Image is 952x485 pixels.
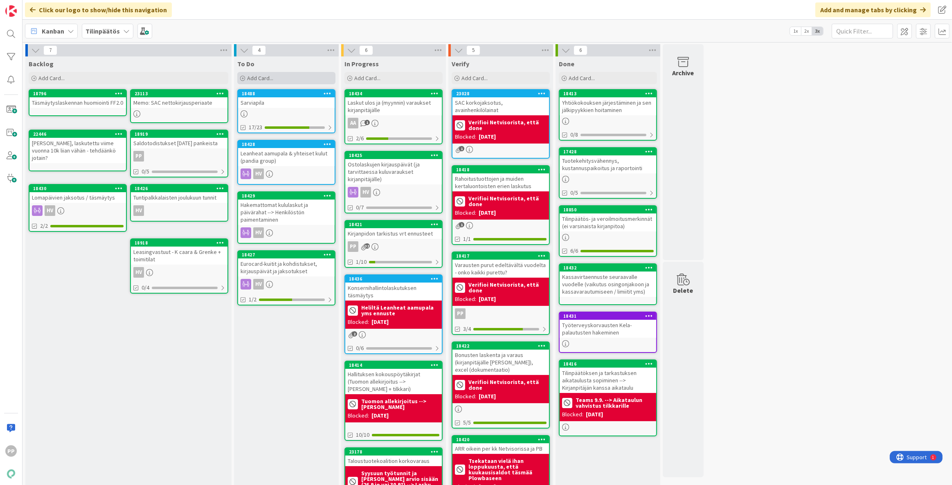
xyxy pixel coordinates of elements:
[238,279,335,290] div: HV
[455,295,476,303] div: Blocked:
[371,318,389,326] div: [DATE]
[237,140,335,185] a: 18428Leanheat aamupala & yhteiset kulut (pandia group)HV
[576,397,654,409] b: Teams 9.9. --> Aikataulun vahvistus tilkkarille
[345,448,442,456] div: 23178
[812,27,823,35] span: 3x
[356,203,364,212] span: 0/7
[344,274,443,354] a: 18436Konsernihallintolaskutuksen täsmäytysHeliltä Leanheat aamupala yms ennusteBlocked:[DATE]0/6
[345,275,442,283] div: 18436
[560,148,656,155] div: 17428
[360,187,371,198] div: HV
[563,207,656,213] div: 18850
[361,398,439,410] b: Tuomon allekirjoitus --> [PERSON_NAME]
[29,138,126,163] div: [PERSON_NAME], laskutettu viime vuonna 10k liian vähän - tehdäänkö jotain?
[455,132,476,141] div: Blocked:
[560,213,656,231] div: Tilinpäätös- ja veroilmoitusmerkinnät (ei varsinaista kirjanpitoa)
[345,221,442,228] div: 18421
[586,410,603,419] div: [DATE]
[345,228,442,239] div: Kirjanpidon tarkistus vrt ennusteet
[249,123,262,132] span: 17/23
[560,206,656,213] div: 18850
[25,2,172,17] div: Click our logo to show/hide this navigation
[452,252,549,278] div: 18417Varausten purut edeltävältä vuodelta - onko kaikki purettu?
[559,89,657,141] a: 18413Yhtiökokouksen järjestäminen ja sen jälkipyykkien hoitaminen0/8
[344,151,443,213] a: 18425Ostolaskujen kirjauspäivät (ja tarvittaessa kuluvaraukset kirjanpitäjälle)HV0/7
[456,91,549,97] div: 23028
[456,343,549,349] div: 18422
[345,362,442,369] div: 18414
[29,90,126,97] div: 18796
[345,90,442,115] div: 18434Laskut ulos ja (myynnin) varaukset kirjanpitäjälle
[131,267,227,278] div: HV
[463,418,471,427] span: 5/5
[562,410,583,419] div: Blocked:
[452,90,549,97] div: 23028
[5,445,17,457] div: PP
[130,89,228,123] a: 23113Memo: SAC nettokirjausperiaate
[559,263,657,305] a: 18432Kassavirtaennuste seuraavalle vuodelle (vaikutus osingonjakoon ja kassavarautumiseen / limii...
[131,90,227,97] div: 23113
[560,368,656,393] div: Tilinpäätöksen ja tarkastuksen aikataulusta sopiminen --> Kirjanpitäjän kanssa aikataulu
[468,119,547,131] b: Verifioi Netvisorista, että done
[242,193,335,199] div: 18429
[560,360,656,393] div: 18416Tilinpäätöksen ja tarkastuksen aikataulusta sopiminen --> Kirjanpitäjän kanssa aikataulu
[238,90,335,97] div: 18488
[131,239,227,247] div: 18918
[832,24,893,38] input: Quick Filter...
[468,282,547,293] b: Verifioi Netvisorista, että done
[570,247,578,255] span: 6/6
[344,220,443,268] a: 18421Kirjanpidon tarkistus vrt ennusteetPP1/10
[130,238,228,294] a: 18918Leasingvastuut - K caara & Grenke + toimitilatHV0/4
[29,60,54,68] span: Backlog
[455,209,476,217] div: Blocked:
[131,90,227,108] div: 23113Memo: SAC nettokirjausperiaate
[452,165,550,245] a: 18418Rahoitustuottojen ja muiden kertaluontoisten erien laskutusVerifioi Netvisorista, että doneB...
[452,251,550,335] a: 18417Varausten purut edeltävältä vuodelta - onko kaikki purettu?Verifioi Netvisorista, että doneB...
[238,141,335,166] div: 18428Leanheat aamupala & yhteiset kulut (pandia group)
[131,247,227,265] div: Leasingvastuut - K caara & Grenke + toimitilat
[560,320,656,338] div: Työterveyskorvausten Kela-palautusten hakeminen
[349,362,442,368] div: 18414
[560,97,656,115] div: Yhtiökokouksen järjestäminen ja sen jälkipyykkien hoitaminen
[142,167,149,176] span: 0/5
[40,222,48,230] span: 2/2
[238,97,335,108] div: Sarviapila
[560,360,656,368] div: 18416
[131,138,227,148] div: Saldotodistukset [DATE] pankeista
[560,312,656,338] div: 18431Työterveyskorvausten Kela-palautusten hakeminen
[559,147,657,199] a: 17428Tuotekehitysvähennys, kustannuspaikoitus ja raportointi0/5
[142,283,149,292] span: 0/4
[131,130,227,138] div: 18919
[560,206,656,231] div: 18850Tilinpäätös- ja veroilmoitusmerkinnät (ei varsinaista kirjanpitoa)
[559,205,657,257] a: 18850Tilinpäätös- ja veroilmoitusmerkinnät (ei varsinaista kirjanpitoa)6/6
[237,89,335,133] a: 18488Sarviapila17/23
[135,91,227,97] div: 23113
[349,222,442,227] div: 18421
[5,468,17,480] img: avatar
[452,166,549,191] div: 18418Rahoitustuottojen ja muiden kertaluontoisten erien laskutus
[361,305,439,316] b: Heliltä Leanheat aamupala yms ennuste
[242,91,335,97] div: 18488
[133,205,144,216] div: HV
[33,131,126,137] div: 22446
[452,308,549,319] div: PP
[560,155,656,173] div: Tuotekehitysvähennys, kustannuspaikoitus ja raportointi
[130,130,228,177] a: 18919Saldotodistukset [DATE] pankeistaPP0/5
[253,168,264,179] div: HV
[559,60,574,68] span: Done
[559,359,657,436] a: 18416Tilinpäätöksen ja tarkastuksen aikataulusta sopiminen --> Kirjanpitäjän kanssa aikatauluTeam...
[459,146,464,151] span: 1
[348,411,369,420] div: Blocked:
[29,192,126,203] div: Lomapäivien jaksotus / täsmäytys
[29,185,126,192] div: 18430
[17,1,37,11] span: Support
[574,45,587,55] span: 6
[344,361,443,441] a: 18414Hallituksen kokouspöytäkirjat (Tuomon allekirjoitus --> [PERSON_NAME] + tilkkari)Tuomon alle...
[29,89,127,116] a: 18796Täsmäytyslaskennan huomiointi FF2.0
[356,344,364,353] span: 0/6
[133,267,144,278] div: HV
[452,60,469,68] span: Verify
[131,97,227,108] div: Memo: SAC nettokirjausperiaate
[237,191,335,244] a: 18429Hakemattomat kululaskut ja päivärahat --> Henkilöstön paimentaminenHV
[560,90,656,97] div: 18413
